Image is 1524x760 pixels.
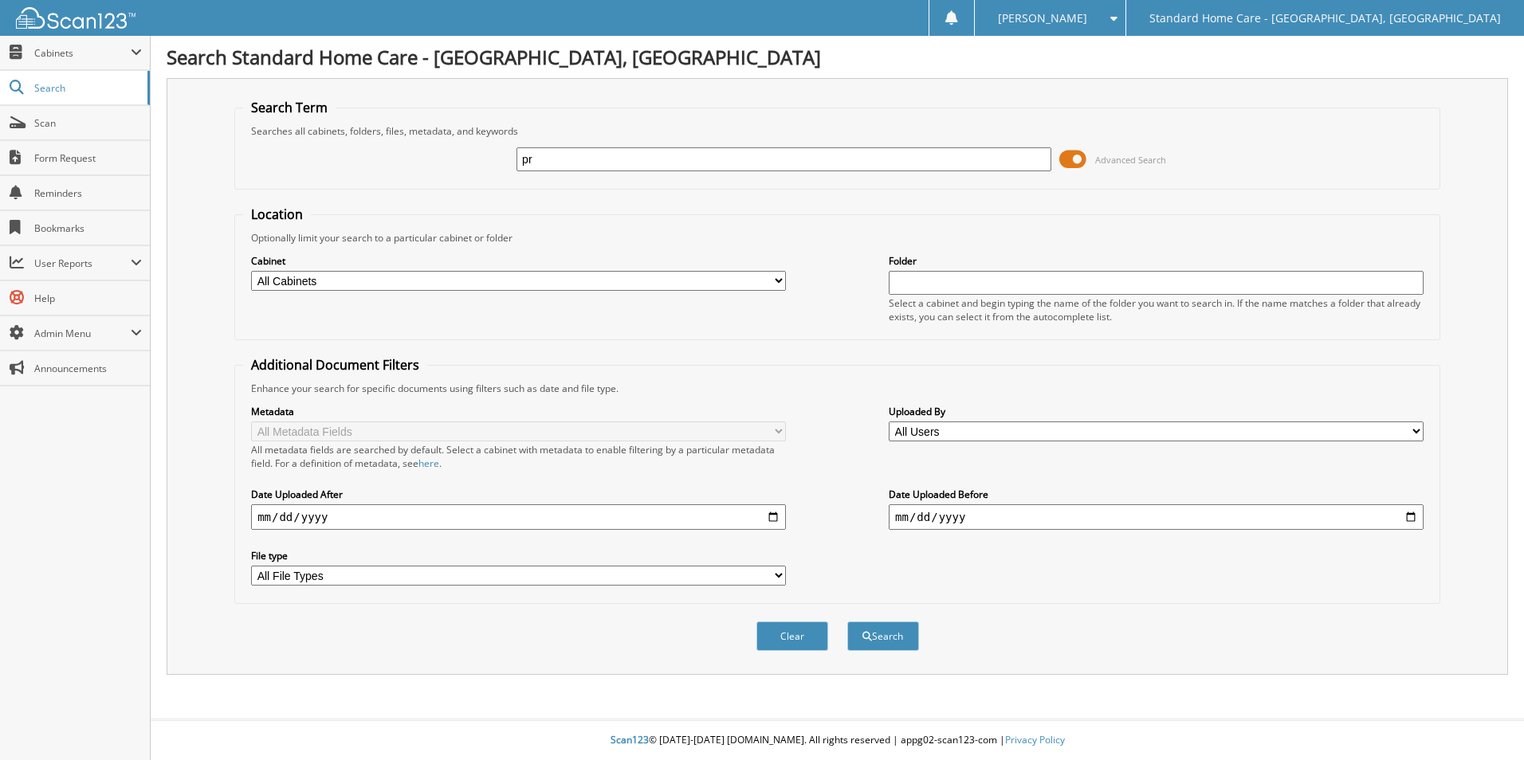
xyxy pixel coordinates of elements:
[889,488,1424,501] label: Date Uploaded Before
[251,405,786,418] label: Metadata
[251,549,786,562] label: File type
[243,206,311,223] legend: Location
[251,443,786,470] div: All metadata fields are searched by default. Select a cabinet with metadata to enable filtering b...
[243,124,1432,138] div: Searches all cabinets, folders, files, metadata, and keywords
[1005,733,1065,746] a: Privacy Policy
[1149,14,1501,23] span: Standard Home Care - [GEOGRAPHIC_DATA], [GEOGRAPHIC_DATA]
[889,405,1424,418] label: Uploaded By
[251,504,786,530] input: start
[611,733,649,746] span: Scan123
[16,7,136,29] img: scan123-logo-white.svg
[243,99,336,116] legend: Search Term
[34,292,142,305] span: Help
[243,231,1432,245] div: Optionally limit your search to a particular cabinet or folder
[34,362,142,375] span: Announcements
[34,186,142,200] span: Reminders
[243,382,1432,395] div: Enhance your search for specific documents using filters such as date and file type.
[998,14,1087,23] span: [PERSON_NAME]
[34,46,131,60] span: Cabinets
[34,151,142,165] span: Form Request
[889,254,1424,268] label: Folder
[34,116,142,130] span: Scan
[1095,154,1166,166] span: Advanced Search
[151,721,1524,760] div: © [DATE]-[DATE] [DOMAIN_NAME]. All rights reserved | appg02-scan123-com |
[34,257,131,270] span: User Reports
[34,327,131,340] span: Admin Menu
[251,488,786,501] label: Date Uploaded After
[756,621,828,651] button: Clear
[889,504,1424,530] input: end
[418,456,439,470] a: here
[243,356,427,374] legend: Additional Document Filters
[847,621,919,651] button: Search
[167,44,1508,70] h1: Search Standard Home Care - [GEOGRAPHIC_DATA], [GEOGRAPHIC_DATA]
[34,221,142,235] span: Bookmarks
[889,296,1424,323] div: Select a cabinet and begin typing the name of the folder you want to search in. If the name match...
[251,254,786,268] label: Cabinet
[34,81,139,95] span: Search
